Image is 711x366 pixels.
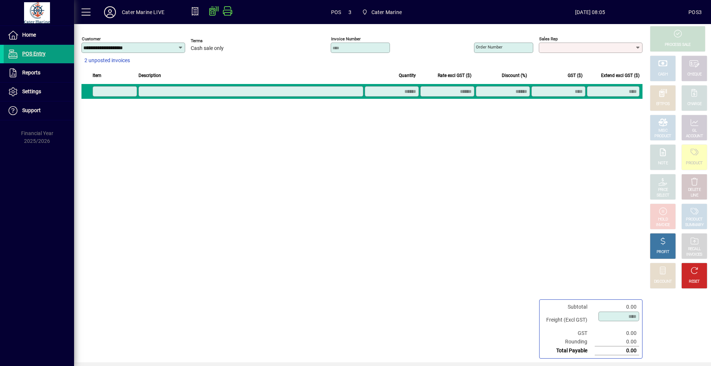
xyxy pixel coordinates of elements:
td: 0.00 [595,338,639,346]
mat-label: Invoice number [331,36,361,41]
div: INVOICE [656,222,670,228]
span: Settings [22,88,41,94]
td: 0.00 [595,329,639,338]
div: MISC [658,128,667,134]
a: Support [4,101,74,120]
span: POS Entry [22,51,46,57]
a: Home [4,26,74,44]
div: PROCESS SALE [665,42,691,48]
td: Rounding [543,338,595,346]
span: Rate excl GST ($) [438,71,471,80]
span: Item [93,71,101,80]
div: EFTPOS [656,101,670,107]
div: ACCOUNT [686,134,703,139]
span: Cash sale only [191,46,224,51]
div: HOLD [658,217,668,222]
div: Cater Marine LIVE [122,6,164,18]
div: PRODUCT [686,161,702,166]
span: [DATE] 08:05 [492,6,688,18]
div: DELETE [688,187,701,193]
div: RESET [689,279,700,285]
div: PRICE [658,187,668,193]
div: PRODUCT [654,134,671,139]
div: CHEQUE [687,72,701,77]
div: DISCOUNT [654,279,672,285]
mat-label: Sales rep [539,36,558,41]
td: 0.00 [595,303,639,311]
div: INVOICES [686,252,702,258]
div: RECALL [688,246,701,252]
td: Subtotal [543,303,595,311]
span: 2 unposted invoices [84,57,130,64]
td: Total Payable [543,346,595,355]
div: PROFIT [657,249,669,255]
button: 2 unposted invoices [81,54,133,67]
td: GST [543,329,595,338]
span: Home [22,32,36,38]
span: Quantity [399,71,416,80]
span: Support [22,107,41,113]
span: Reports [22,70,40,75]
button: Profile [98,6,122,19]
div: NOTE [658,161,668,166]
a: Settings [4,83,74,101]
span: 3 [348,6,351,18]
td: 0.00 [595,346,639,355]
div: GL [692,128,697,134]
div: POS3 [688,6,702,18]
span: Description [138,71,161,80]
div: CASH [658,72,668,77]
mat-label: Order number [476,44,503,50]
span: POS [331,6,341,18]
div: LINE [691,193,698,198]
span: GST ($) [568,71,583,80]
div: SELECT [657,193,670,198]
td: Freight (Excl GST) [543,311,595,329]
mat-label: Customer [82,36,101,41]
div: PRODUCT [686,217,702,222]
span: Extend excl GST ($) [601,71,640,80]
div: SUMMARY [685,222,704,228]
span: Discount (%) [502,71,527,80]
span: Cater Marine [359,6,405,19]
span: Cater Marine [371,6,402,18]
span: Terms [191,38,235,43]
a: Reports [4,64,74,82]
div: CHARGE [687,101,702,107]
